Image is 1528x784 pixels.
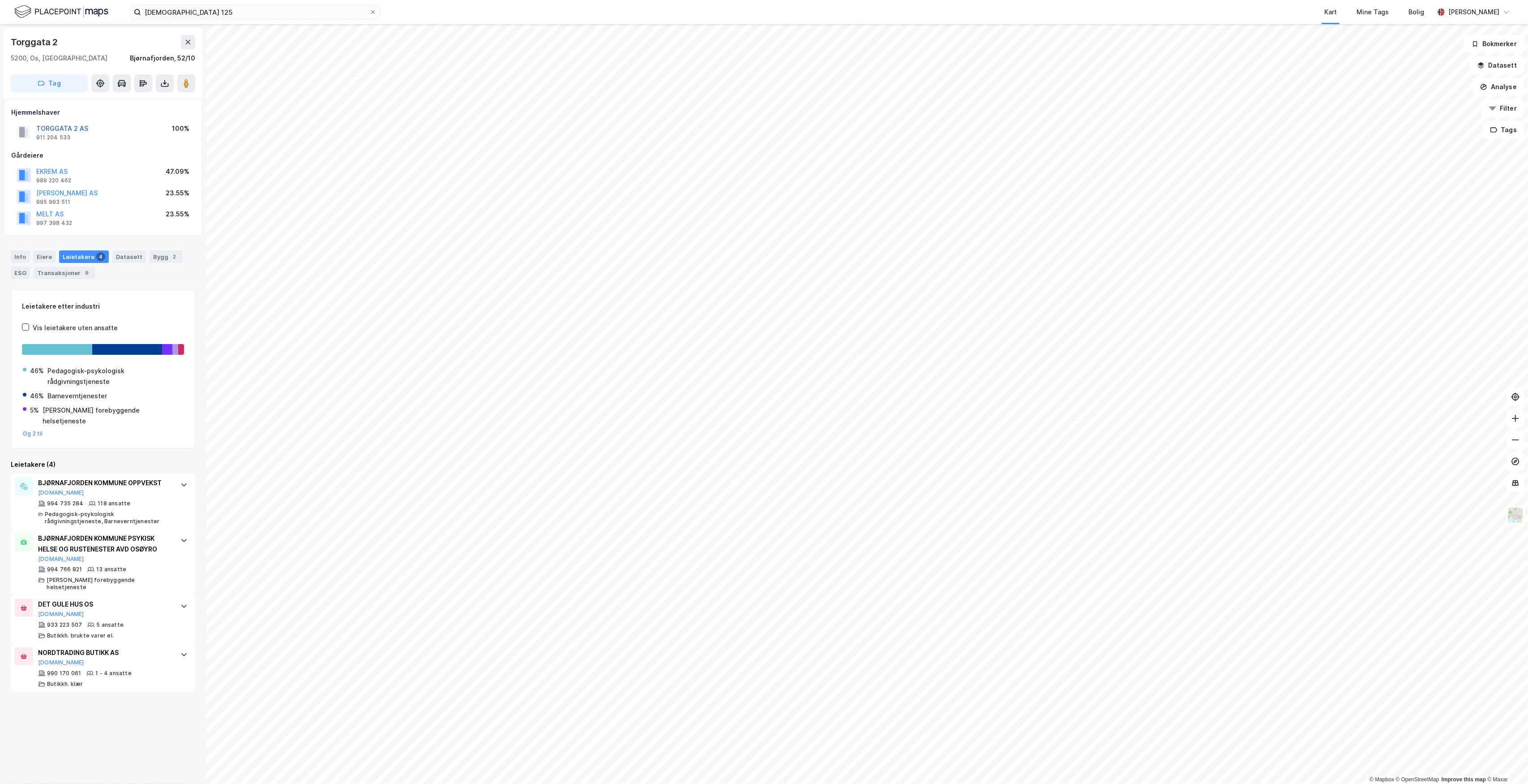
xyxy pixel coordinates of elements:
div: 46% [30,366,44,376]
img: Z [1507,507,1524,524]
div: Pedagogisk-psykologisk rådgivningstjeneste [47,366,183,387]
div: Bjørnafjorden, 52/10 [130,53,195,64]
div: Gårdeiere [11,150,195,161]
div: BJØRNAFJORDEN KOMMUNE OPPVEKST [38,478,171,488]
div: BJØRNAFJORDEN KOMMUNE PSYKISK HELSE OG RUSTENESTER AVD OSØYRO [38,533,171,555]
div: 100% [172,123,189,134]
iframe: Chat Widget [1483,741,1528,784]
div: Butikkh. klær [47,681,83,688]
a: Mapbox [1370,776,1394,783]
button: Datasett [1470,56,1524,74]
div: 994 735 284 [47,500,83,507]
div: Info [11,250,30,263]
div: Butikkh. brukte varer el. [47,632,114,639]
div: 13 ansatte [96,566,126,573]
div: Eiere [33,250,56,263]
button: [DOMAIN_NAME] [38,659,84,666]
div: Leietakere etter industri [22,301,184,312]
button: Tag [11,74,88,92]
div: 9 [82,268,91,277]
button: Bokmerker [1464,35,1524,53]
div: Barneverntjenester [47,391,107,401]
div: [PERSON_NAME] forebyggende helsetjeneste [47,577,171,591]
div: 989 220 462 [36,177,71,184]
div: Bolig [1408,7,1424,17]
div: Pedagogisk-psykologisk rådgivningstjeneste, Barneverntjenester [45,511,171,525]
div: Hjemmelshaver [11,107,195,118]
div: 23.55% [166,188,189,198]
div: 4 [96,252,105,261]
div: Datasett [112,250,146,263]
a: OpenStreetMap [1396,776,1439,783]
button: Tags [1483,121,1524,139]
div: Torggata 2 [11,35,60,49]
div: 118 ansatte [98,500,130,507]
div: Kart [1324,7,1337,17]
div: 995 993 511 [36,198,70,206]
div: Bygg [150,250,183,263]
div: DET GULE HUS OS [38,599,171,610]
div: 5200, Os, [GEOGRAPHIC_DATA] [11,53,107,64]
button: [DOMAIN_NAME] [38,489,84,496]
button: Filter [1481,99,1524,117]
div: ESG [11,267,30,279]
button: [DOMAIN_NAME] [38,611,84,618]
div: 5% [30,405,39,416]
div: Leietakere [59,250,109,263]
a: Improve this map [1442,776,1486,783]
img: logo.f888ab2527a4732fd821a326f86c7f29.svg [14,4,108,20]
button: Analyse [1472,78,1524,96]
div: Leietakere (4) [11,459,195,470]
div: 47.09% [166,166,189,177]
button: [DOMAIN_NAME] [38,556,84,563]
div: 933 223 507 [47,621,82,629]
div: 990 170 061 [47,670,81,677]
div: [PERSON_NAME] [1448,7,1499,17]
div: Transaksjoner [34,267,95,279]
div: Vis leietakere uten ansatte [33,323,118,333]
div: [PERSON_NAME] forebyggende helsetjeneste [43,405,183,426]
div: 5 ansatte [96,621,124,629]
div: 911 204 533 [36,134,70,141]
div: Mine Tags [1357,7,1389,17]
div: 23.55% [166,209,189,220]
div: 997 398 432 [36,220,72,227]
input: Søk på adresse, matrikkel, gårdeiere, leietakere eller personer [141,5,369,19]
div: 1 - 4 ansatte [95,670,132,677]
div: 2 [170,252,179,261]
div: 994 766 821 [47,566,82,573]
button: Og 2 til [23,430,43,437]
div: NORDTRADING BUTIKK AS [38,647,171,658]
div: 46% [30,391,44,401]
